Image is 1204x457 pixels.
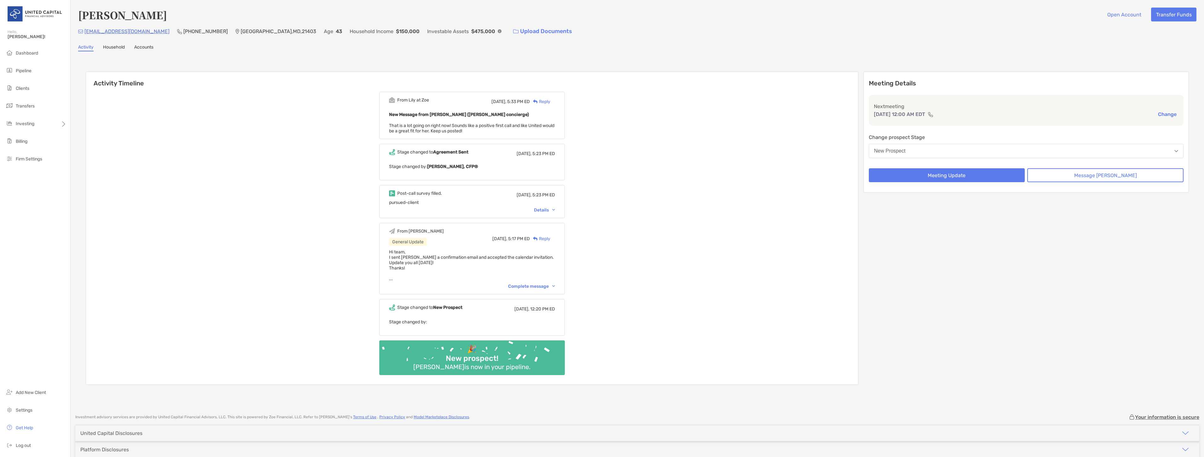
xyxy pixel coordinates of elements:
[532,192,555,198] span: 5:23 PM ED
[16,408,32,413] span: Settings
[414,415,469,419] a: Model Marketplace Disclosures
[1182,446,1189,453] img: icon arrow
[16,50,38,56] span: Dashboard
[324,27,333,35] p: Age
[336,27,342,35] p: 43
[491,99,506,104] span: [DATE],
[874,148,906,154] div: New Prospect
[471,27,495,35] p: $475,000
[869,144,1184,158] button: New Prospect
[389,190,395,196] img: Event icon
[134,44,153,51] a: Accounts
[552,209,555,211] img: Chevron icon
[235,29,239,34] img: Location Icon
[513,29,519,34] img: button icon
[8,34,66,39] span: [PERSON_NAME]!
[389,123,554,134] span: That is a lot going on right now! Sounds like a positive first call and like United would be a gr...
[533,237,538,241] img: Reply icon
[534,207,555,213] div: Details
[389,112,529,117] b: New Message from [PERSON_NAME] ([PERSON_NAME] concierge)
[397,97,429,103] div: From Lily at Zoe
[80,447,129,453] div: Platform Disclosures
[433,149,468,155] b: Agreement Sent
[8,3,63,25] img: United Capital Logo
[183,27,228,35] p: [PHONE_NUMBER]
[84,27,169,35] p: [EMAIL_ADDRESS][DOMAIN_NAME]
[1151,8,1196,21] button: Transfer Funds
[492,236,507,241] span: [DATE],
[517,192,531,198] span: [DATE],
[443,354,501,363] div: New prospect!
[530,235,550,242] div: Reply
[869,168,1025,182] button: Meeting Update
[16,156,42,162] span: Firm Settings
[78,44,94,51] a: Activity
[16,68,32,73] span: Pipeline
[241,27,316,35] p: [GEOGRAPHIC_DATA] , MD , 21403
[6,406,13,414] img: settings icon
[16,390,46,395] span: Add New Client
[78,8,167,22] h4: [PERSON_NAME]
[6,119,13,127] img: investing icon
[379,340,565,370] img: Confetti
[508,236,530,241] span: 5:17 PM ED
[78,30,83,33] img: Email Icon
[389,238,427,246] div: General Update
[411,363,533,371] div: [PERSON_NAME] is now in your pipeline.
[1027,168,1184,182] button: Message [PERSON_NAME]
[397,149,468,155] div: Stage changed to
[397,191,442,196] div: Post-call survey filled.
[80,430,142,436] div: United Capital Disclosures
[1102,8,1146,21] button: Open Account
[509,25,576,38] a: Upload Documents
[389,163,555,171] p: Stage changed by:
[6,84,13,92] img: clients icon
[16,425,33,431] span: Get Help
[869,133,1184,141] p: Change prospect Stage
[350,27,393,35] p: Household Income
[6,137,13,145] img: billing icon
[530,306,555,312] span: 12:20 PM ED
[353,415,376,419] a: Terms of Use
[533,100,538,104] img: Reply icon
[532,151,555,156] span: 5:23 PM ED
[389,97,395,103] img: Event icon
[6,155,13,162] img: firm-settings icon
[530,98,550,105] div: Reply
[389,228,395,234] img: Event icon
[389,304,395,310] img: Event icon
[389,149,395,155] img: Event icon
[427,27,469,35] p: Investable Assets
[1135,414,1199,420] p: Your information is secure
[874,102,1179,110] p: Next meeting
[103,44,125,51] a: Household
[16,86,29,91] span: Clients
[517,151,531,156] span: [DATE],
[6,424,13,431] img: get-help icon
[389,318,555,326] p: Stage changed by:
[16,443,31,448] span: Log out
[1174,150,1178,152] img: Open dropdown arrow
[86,72,858,87] h6: Activity Timeline
[552,285,555,287] img: Chevron icon
[508,284,555,289] div: Complete message
[1156,111,1178,118] button: Change
[6,388,13,396] img: add_new_client icon
[389,200,419,205] span: pursued-client
[6,49,13,56] img: dashboard icon
[6,67,13,74] img: pipeline icon
[397,228,444,234] div: From [PERSON_NAME]
[396,27,420,35] p: $150,000
[498,29,502,33] img: Info Icon
[16,103,35,109] span: Transfers
[465,345,479,354] div: 🎉
[16,121,34,126] span: Investing
[397,305,462,310] div: Stage changed to
[427,164,478,169] b: [PERSON_NAME], CFP®
[869,79,1184,87] p: Meeting Details
[177,29,182,34] img: Phone Icon
[874,110,925,118] p: [DATE] 12:00 AM EDT
[507,99,530,104] span: 5:33 PM ED
[6,441,13,449] img: logout icon
[75,415,470,419] p: Investment advisory services are provided by United Capital Financial Advisors, LLC . This site i...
